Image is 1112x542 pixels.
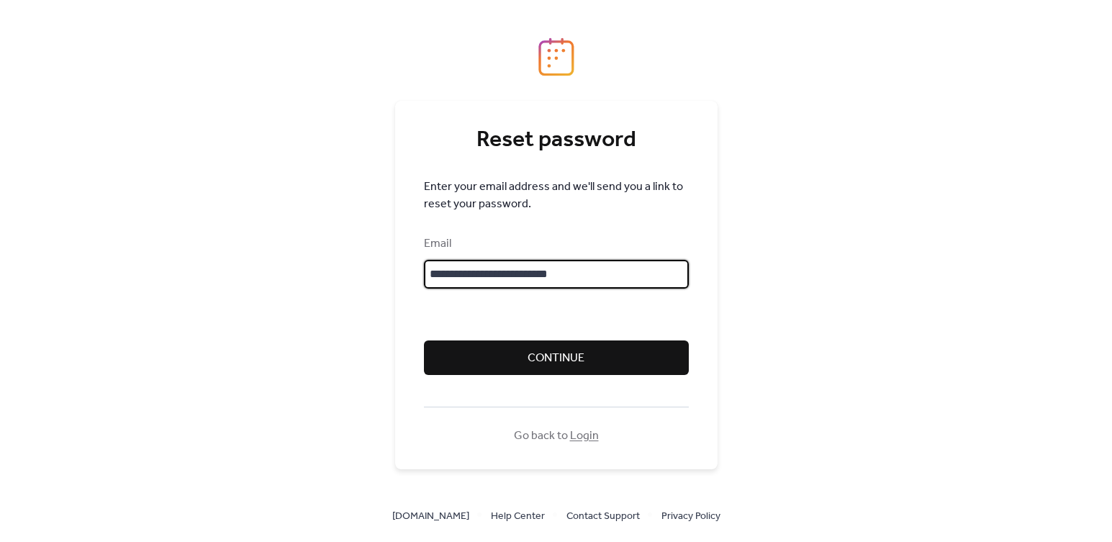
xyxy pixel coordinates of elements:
a: Privacy Policy [661,507,720,525]
span: Contact Support [566,508,640,525]
a: [DOMAIN_NAME] [392,507,469,525]
img: logo [538,37,574,76]
span: [DOMAIN_NAME] [392,508,469,525]
a: Help Center [491,507,545,525]
button: Continue [424,340,689,375]
div: Email [424,235,686,253]
a: Login [570,425,599,447]
span: Go back to [514,428,599,445]
span: Privacy Policy [661,508,720,525]
span: Continue [528,350,584,367]
div: Reset password [424,126,689,155]
span: Help Center [491,508,545,525]
a: Contact Support [566,507,640,525]
span: Enter your email address and we'll send you a link to reset your password. [424,179,689,213]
